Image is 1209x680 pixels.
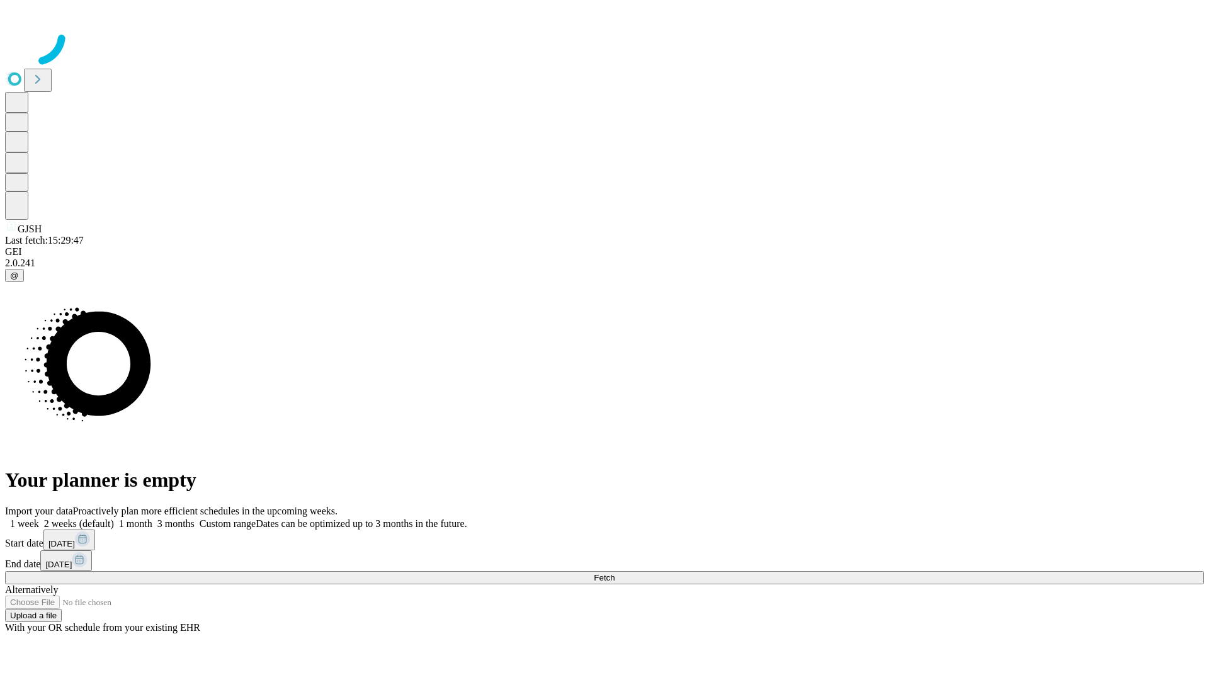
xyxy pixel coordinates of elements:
[5,235,84,246] span: Last fetch: 15:29:47
[256,518,467,529] span: Dates can be optimized up to 3 months in the future.
[5,468,1204,492] h1: Your planner is empty
[5,622,200,633] span: With your OR schedule from your existing EHR
[5,550,1204,571] div: End date
[119,518,152,529] span: 1 month
[5,258,1204,269] div: 2.0.241
[594,573,615,582] span: Fetch
[44,518,114,529] span: 2 weeks (default)
[5,246,1204,258] div: GEI
[5,584,58,595] span: Alternatively
[45,560,72,569] span: [DATE]
[200,518,256,529] span: Custom range
[5,571,1204,584] button: Fetch
[5,506,73,516] span: Import your data
[10,518,39,529] span: 1 week
[157,518,195,529] span: 3 months
[40,550,92,571] button: [DATE]
[18,224,42,234] span: GJSH
[43,530,95,550] button: [DATE]
[5,530,1204,550] div: Start date
[10,271,19,280] span: @
[73,506,338,516] span: Proactively plan more efficient schedules in the upcoming weeks.
[5,269,24,282] button: @
[5,609,62,622] button: Upload a file
[48,539,75,548] span: [DATE]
